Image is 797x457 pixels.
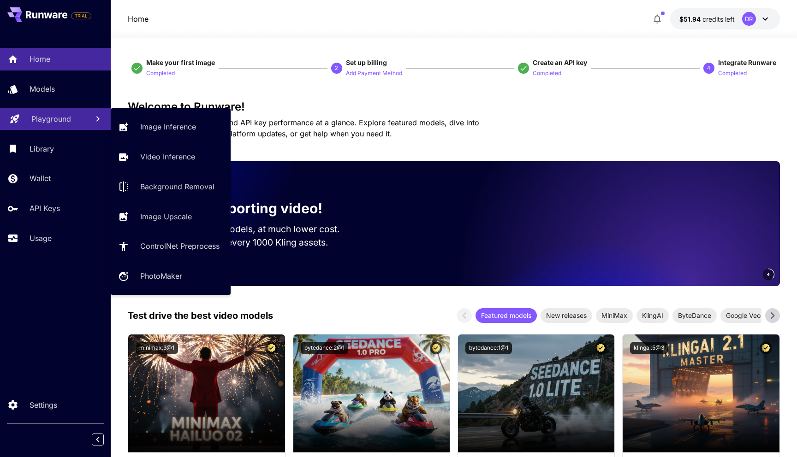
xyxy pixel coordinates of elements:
p: Home [30,53,50,64]
a: Background Removal [111,176,231,198]
img: alt [293,334,450,452]
p: Now supporting video! [168,198,322,219]
p: Image Inference [140,121,196,132]
p: Run the best video models, at much lower cost. [143,223,357,236]
button: Certified Model – Vetted for best performance and includes a commercial license. [595,342,607,354]
span: Set up billing [346,59,387,66]
nav: breadcrumb [128,13,149,24]
div: Collapse sidebar [99,431,111,448]
p: Image Upscale [140,211,192,222]
div: DR [742,12,756,26]
button: Certified Model – Vetted for best performance and includes a commercial license. [760,342,772,354]
p: Library [30,143,54,154]
img: alt [623,334,779,452]
p: Settings [30,399,57,410]
button: Certified Model – Vetted for best performance and includes a commercial license. [265,342,278,354]
span: $51.94 [679,15,702,23]
p: Models [30,83,55,94]
a: Image Upscale [111,205,231,228]
h3: Welcome to Runware! [128,100,780,113]
a: Video Inference [111,146,231,168]
p: Test drive the best video models [128,309,273,322]
a: ControlNet Preprocess [111,235,231,258]
p: Background Removal [140,181,214,192]
span: Check out your usage stats and API key performance at a glance. Explore featured models, dive int... [128,118,479,138]
span: TRIAL [71,12,91,19]
img: alt [128,334,285,452]
span: Make your first image [146,59,215,66]
p: PhotoMaker [140,270,182,281]
p: Usage [30,233,52,244]
a: Image Inference [111,116,231,138]
p: Playground [31,113,71,124]
p: Completed [718,69,747,78]
span: Add your payment card to enable full platform functionality. [71,10,91,21]
a: PhotoMaker [111,265,231,287]
img: alt [458,334,614,452]
p: Completed [146,69,175,78]
span: credits left [702,15,735,23]
span: Create an API key [533,59,587,66]
button: klingai:5@3 [630,342,668,354]
p: 2 [335,64,338,72]
span: Integrate Runware [718,59,776,66]
span: MiniMax [596,311,633,320]
button: Collapse sidebar [92,434,104,445]
button: $51.9435 [670,8,780,29]
p: Completed [533,69,561,78]
div: $51.9435 [679,14,735,24]
span: 4 [767,271,770,278]
span: KlingAI [636,311,669,320]
p: 4 [707,64,710,72]
span: Google Veo [720,311,766,320]
p: Home [128,13,149,24]
button: bytedance:2@1 [301,342,348,354]
p: Add Payment Method [346,69,402,78]
p: Wallet [30,173,51,184]
p: Video Inference [140,151,195,162]
span: New releases [541,311,592,320]
button: Certified Model – Vetted for best performance and includes a commercial license. [430,342,442,354]
span: ByteDance [672,311,717,320]
p: API Keys [30,203,60,214]
button: minimax:3@1 [136,342,178,354]
span: Featured models [476,311,537,320]
p: Save up to $500 for every 1000 Kling assets. [143,236,357,249]
p: ControlNet Preprocess [140,240,220,252]
button: bytedance:1@1 [465,342,512,354]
